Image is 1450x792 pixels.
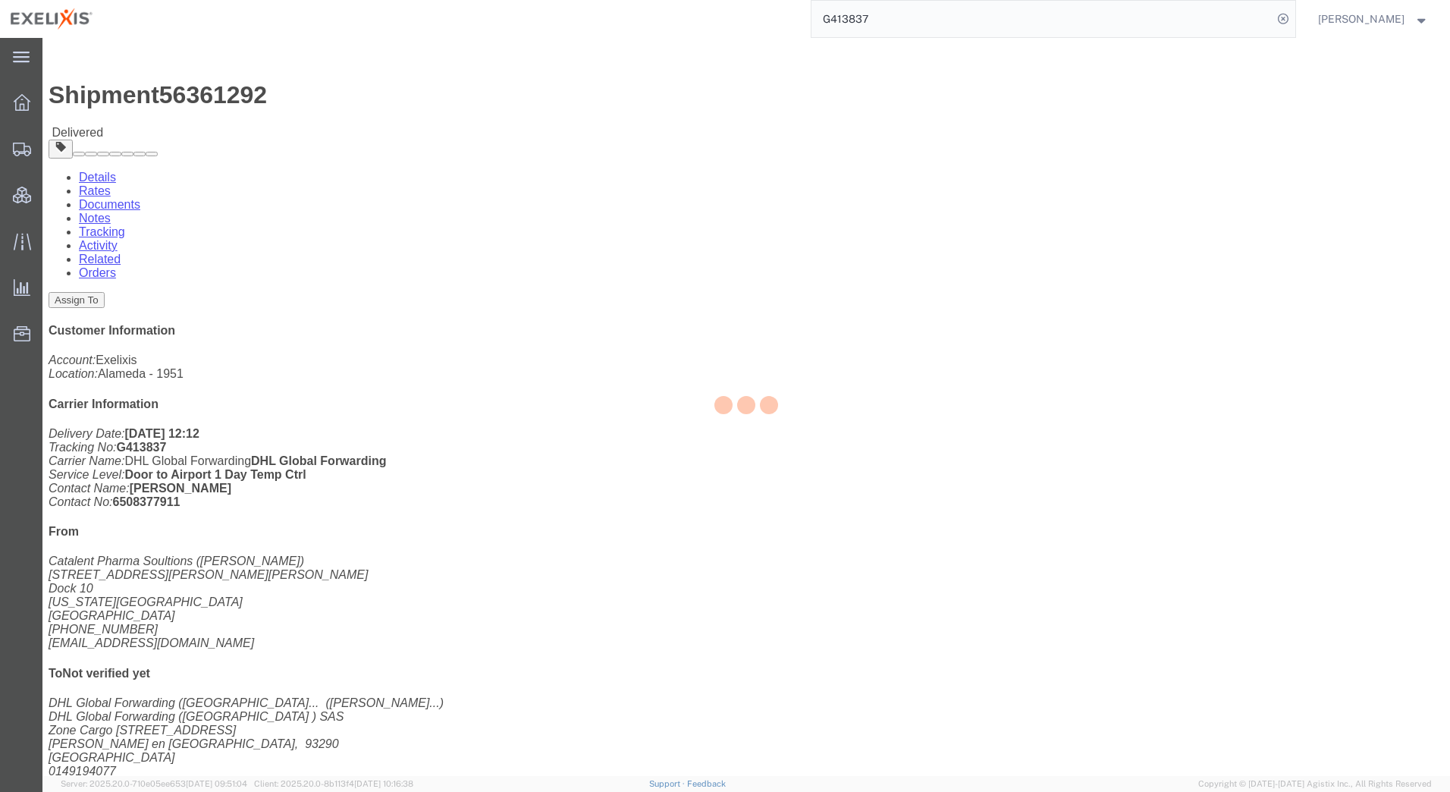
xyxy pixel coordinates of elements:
[687,779,726,788] a: Feedback
[1318,11,1404,27] span: Rey Estrada
[354,779,413,788] span: [DATE] 10:16:38
[186,779,247,788] span: [DATE] 09:51:04
[254,779,413,788] span: Client: 2025.20.0-8b113f4
[1198,778,1432,790] span: Copyright © [DATE]-[DATE] Agistix Inc., All Rights Reserved
[811,1,1273,37] input: Search for shipment number, reference number
[649,779,687,788] a: Support
[1317,10,1430,28] button: [PERSON_NAME]
[11,8,93,30] img: logo
[61,779,247,788] span: Server: 2025.20.0-710e05ee653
